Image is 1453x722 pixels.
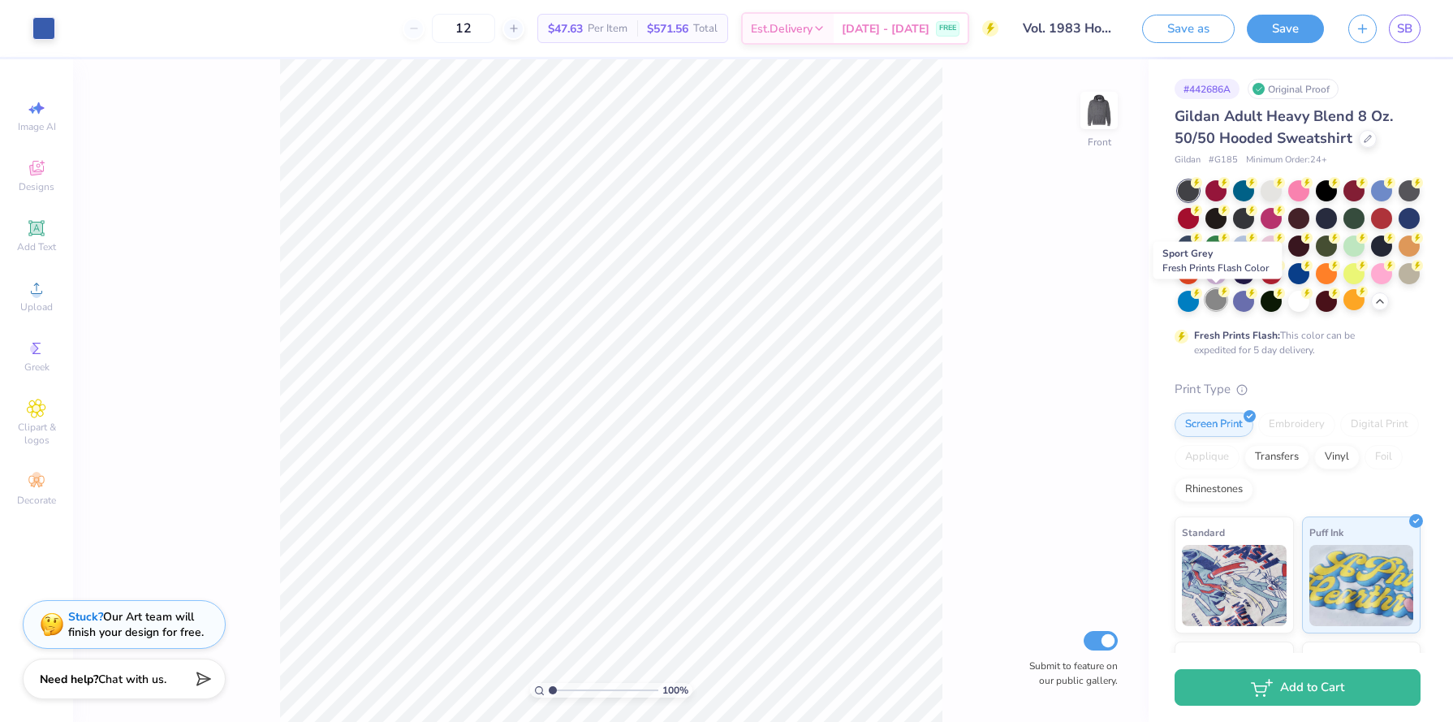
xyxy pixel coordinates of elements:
[20,300,53,313] span: Upload
[18,120,56,133] span: Image AI
[1020,659,1118,688] label: Submit to feature on our public gallery.
[1258,413,1335,437] div: Embroidery
[1209,153,1238,167] span: # G185
[1175,413,1253,437] div: Screen Print
[24,361,50,374] span: Greek
[432,14,495,43] input: – –
[1175,669,1421,706] button: Add to Cart
[1309,524,1343,541] span: Puff Ink
[8,421,65,447] span: Clipart & logos
[1083,94,1115,127] img: Front
[1314,445,1360,469] div: Vinyl
[662,683,688,698] span: 100 %
[19,180,54,193] span: Designs
[1340,413,1419,437] div: Digital Print
[1011,12,1130,45] input: Untitled Design
[1162,262,1269,275] span: Fresh Prints Flash Color
[1247,15,1324,43] button: Save
[68,609,103,625] strong: Stuck?
[1142,15,1235,43] button: Save as
[751,20,813,37] span: Est. Delivery
[40,672,98,687] strong: Need help?
[1175,106,1393,148] span: Gildan Adult Heavy Blend 8 Oz. 50/50 Hooded Sweatshirt
[1248,79,1339,99] div: Original Proof
[588,20,627,37] span: Per Item
[1309,545,1414,626] img: Puff Ink
[1194,328,1394,357] div: This color can be expedited for 5 day delivery.
[548,20,583,37] span: $47.63
[1175,380,1421,399] div: Print Type
[1182,524,1225,541] span: Standard
[1088,135,1111,149] div: Front
[842,20,929,37] span: [DATE] - [DATE]
[1389,15,1421,43] a: SB
[1175,445,1240,469] div: Applique
[1365,445,1403,469] div: Foil
[693,20,718,37] span: Total
[1246,153,1327,167] span: Minimum Order: 24 +
[17,240,56,253] span: Add Text
[1175,79,1240,99] div: # 442686A
[68,609,204,640] div: Our Art team will finish your design for free.
[1153,242,1283,279] div: Sport Grey
[1175,153,1201,167] span: Gildan
[1194,329,1280,342] strong: Fresh Prints Flash:
[1182,545,1287,626] img: Standard
[1397,19,1412,38] span: SB
[1309,649,1405,666] span: Metallic & Glitter Ink
[1175,478,1253,502] div: Rhinestones
[98,672,166,687] span: Chat with us.
[647,20,688,37] span: $571.56
[17,494,56,507] span: Decorate
[939,23,956,34] span: FREE
[1182,649,1222,666] span: Neon Ink
[1244,445,1309,469] div: Transfers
